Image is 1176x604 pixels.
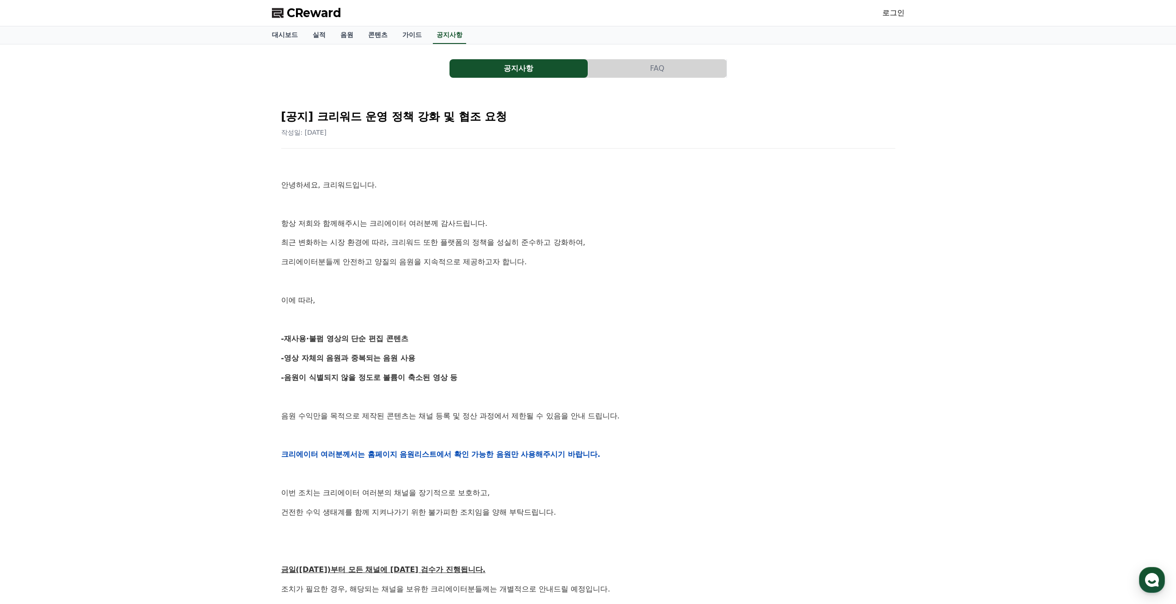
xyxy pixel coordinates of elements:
button: 공지사항 [449,59,588,78]
span: 작성일: [DATE] [281,129,327,136]
a: 실적 [305,26,333,44]
a: 음원 [333,26,361,44]
a: 대시보드 [265,26,305,44]
strong: -음원이 식별되지 않을 정도로 볼륨이 축소된 영상 등 [281,373,458,382]
p: 이번 조치는 크리에이터 여러분의 채널을 장기적으로 보호하고, [281,487,895,499]
a: 공지사항 [433,26,466,44]
p: 음원 수익만을 목적으로 제작된 콘텐츠는 채널 등록 및 정산 과정에서 제한될 수 있음을 안내 드립니다. [281,410,895,422]
p: 안녕하세요, 크리워드입니다. [281,179,895,191]
a: 콘텐츠 [361,26,395,44]
u: 금일([DATE])부터 모든 채널에 [DATE] 검수가 진행됩니다. [281,565,486,574]
p: 항상 저희와 함께해주시는 크리에이터 여러분께 감사드립니다. [281,218,895,230]
p: 조치가 필요한 경우, 해당되는 채널을 보유한 크리에이터분들께는 개별적으로 안내드릴 예정입니다. [281,583,895,595]
button: FAQ [588,59,727,78]
p: 이에 따라, [281,294,895,306]
a: CReward [272,6,341,20]
a: 로그인 [882,7,905,19]
h2: [공지] 크리워드 운영 정책 강화 및 협조 요청 [281,109,895,124]
p: 건전한 수익 생태계를 함께 지켜나가기 위한 불가피한 조치임을 양해 부탁드립니다. [281,506,895,518]
strong: 크리에이터 여러분께서는 홈페이지 음원리스트에서 확인 가능한 음원만 사용해주시기 바랍니다. [281,450,601,459]
strong: -영상 자체의 음원과 중복되는 음원 사용 [281,354,416,362]
p: 최근 변화하는 시장 환경에 따라, 크리워드 또한 플랫폼의 정책을 성실히 준수하고 강화하여, [281,237,895,249]
span: CReward [287,6,341,20]
a: 가이드 [395,26,429,44]
strong: -재사용·불펌 영상의 단순 편집 콘텐츠 [281,334,408,343]
p: 크리에이터분들께 안전하고 양질의 음원을 지속적으로 제공하고자 합니다. [281,256,895,268]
